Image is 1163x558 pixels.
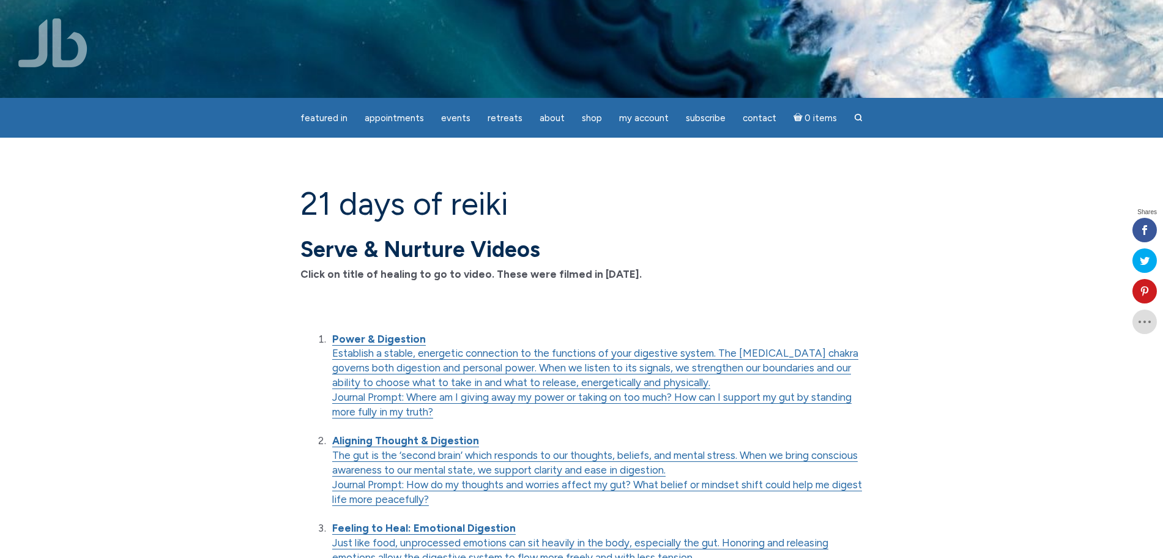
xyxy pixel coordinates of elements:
a: Power & Digestion [332,333,426,346]
span: Shop [582,113,602,124]
a: My Account [612,106,676,130]
a: Events [434,106,478,130]
strong: Feeling to Heal: Emotional Digestion [332,522,516,534]
span: Subscribe [686,113,726,124]
span: About [540,113,565,124]
a: Subscribe [678,106,733,130]
a: Retreats [480,106,530,130]
span: My Account [619,113,669,124]
span: Events [441,113,470,124]
a: featured in [293,106,355,130]
span: featured in [300,113,347,124]
a: Cart0 items [786,105,845,130]
a: Journal Prompt: How do my thoughts and worries affect my gut? What belief or mindset shift could ... [332,478,862,506]
a: Journal Prompt: Where am I giving away my power or taking on too much? How can I support my gut b... [332,391,852,418]
span: Retreats [488,113,522,124]
a: Shop [574,106,609,130]
h1: 21 Days of Reiki [300,187,863,221]
a: Establish a stable, energetic connection to the functions of your digestive system. The [MEDICAL_... [332,347,858,389]
img: Jamie Butler. The Everyday Medium [18,18,87,67]
span: Contact [743,113,776,124]
a: Aligning Thought & Digestion [332,434,479,447]
strong: Serve & Nurture Videos [300,236,540,262]
a: About [532,106,572,130]
strong: Power & Digestion [332,333,426,345]
a: Contact [735,106,784,130]
span: Appointments [365,113,424,124]
span: 0 items [804,114,837,123]
a: The gut is the ‘second brain’ which responds to our thoughts, beliefs, and mental stress. When we... [332,449,858,477]
i: Cart [793,113,805,124]
a: Appointments [357,106,431,130]
span: Shares [1137,209,1157,215]
strong: Click on title of healing to go to video. These were filmed in [DATE]. [300,268,642,280]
